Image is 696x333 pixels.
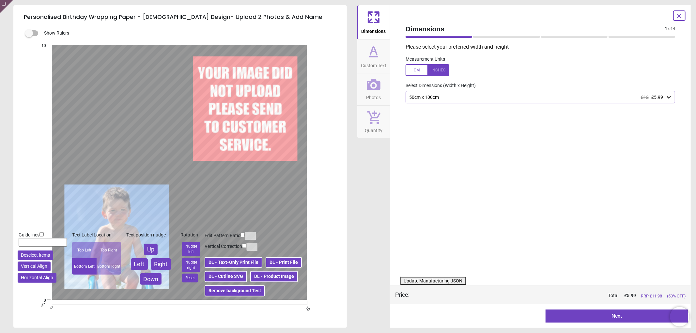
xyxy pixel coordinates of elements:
[641,95,649,100] span: £12
[18,273,56,283] button: Horizontal Align
[651,95,663,100] span: £5.99
[250,271,298,282] button: DL - Product Image
[400,277,466,285] button: Update Manufacturing JSON
[18,262,51,271] button: Vertical Align
[361,59,386,69] span: Custom Text
[19,232,39,237] span: Guidelines
[205,243,242,250] label: Vertical Correction
[409,95,666,100] div: 50cm x 100cm
[97,258,121,275] div: Bottom Right
[140,273,162,285] button: Down
[624,293,636,299] span: £
[97,242,121,258] div: Top Right
[34,43,46,49] span: 10
[395,291,410,299] div: Price :
[72,232,121,238] div: Text Label Location
[627,293,636,298] span: 5.99
[205,285,265,296] button: Remove background Test
[357,5,390,39] button: Dimensions
[182,258,200,272] button: Nudge right
[650,294,662,298] span: £ 11.98
[357,39,390,73] button: Custom Text
[406,56,445,63] label: Measurement Units
[144,244,158,255] button: Up
[182,274,198,282] button: Reset
[24,10,336,24] h5: Personalised Birthday Wrapping Paper - [DEMOGRAPHIC_DATA] Design- Upload 2 Photos & Add Name
[72,258,97,275] div: Bottom Left
[366,91,381,101] span: Photos
[151,258,171,270] button: Right
[266,257,302,268] button: DL - Print File
[182,242,200,256] button: Nudge left
[365,124,382,134] span: Quantity
[406,43,680,51] p: Please select your preferred width and height
[546,310,688,323] button: Next
[126,232,175,238] div: Text position nudge
[362,25,386,35] span: Dimensions
[667,293,686,299] span: (50% OFF)
[72,242,97,258] div: Top Left
[400,83,476,89] label: Select Dimensions (Width x Height)
[205,233,240,239] label: Edit Pattern Ratio
[641,293,662,299] span: RRP
[406,24,665,34] span: Dimensions
[29,29,347,37] div: Show Rulers
[665,26,675,32] span: 1 of 4
[205,271,247,282] button: DL - Cutline SVG
[419,293,686,299] div: Total:
[357,73,390,105] button: Photos
[18,250,53,260] button: Deselect items
[180,232,202,238] div: Rotation
[131,258,148,270] button: Left
[670,307,689,326] iframe: Brevo live chat
[357,106,390,138] button: Quantity
[205,257,262,268] button: DL - Text-Only Print File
